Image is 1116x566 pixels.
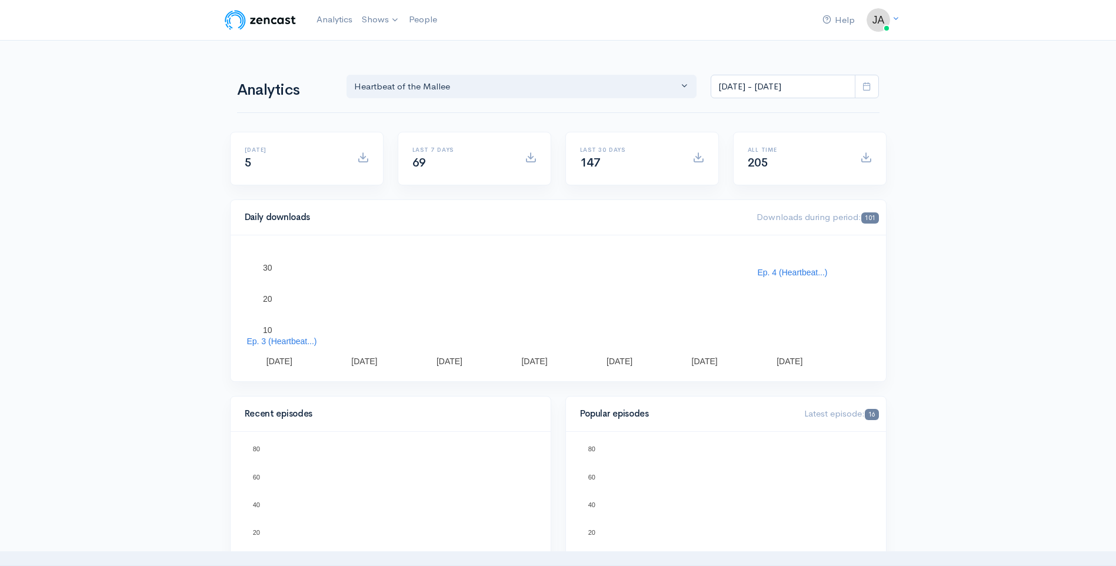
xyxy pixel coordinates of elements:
[245,409,529,419] h4: Recent episodes
[245,147,343,153] h6: [DATE]
[245,155,252,170] span: 5
[414,470,429,477] text: Ep. 3
[811,549,826,556] text: Ep. 2
[865,409,878,420] span: 16
[687,539,702,546] text: Ep. 4
[352,549,367,556] text: Ep. 2
[691,357,717,366] text: [DATE]
[263,294,272,304] text: 20
[290,547,305,554] text: Ep. 1
[475,539,491,546] text: Ep. 4
[252,473,259,480] text: 60
[757,268,827,277] text: Ep. 4 (Heartbeat...)
[588,501,595,508] text: 40
[861,212,878,224] span: 101
[521,357,547,366] text: [DATE]
[588,473,595,480] text: 60
[404,7,442,32] a: People
[357,7,404,33] a: Shows
[245,212,743,222] h4: Daily downloads
[246,337,317,346] text: Ep. 3 (Heartbeat...)
[412,155,426,170] span: 69
[748,155,768,170] span: 205
[312,7,357,32] a: Analytics
[266,357,292,366] text: [DATE]
[237,82,332,99] h1: Analytics
[757,211,878,222] span: Downloads during period:
[625,470,641,477] text: Ep. 3
[748,147,846,153] h6: All time
[580,147,678,153] h6: Last 30 days
[749,547,764,554] text: Ep. 1
[818,8,860,33] a: Help
[607,357,632,366] text: [DATE]
[588,445,595,452] text: 80
[354,80,679,94] div: Heartbeat of the Mallee
[436,357,462,366] text: [DATE]
[580,446,872,564] svg: A chart.
[263,325,272,335] text: 10
[777,357,802,366] text: [DATE]
[347,75,697,99] button: Heartbeat of the Mallee
[588,529,595,536] text: 20
[252,529,259,536] text: 20
[580,155,601,170] span: 147
[412,147,511,153] h6: Last 7 days
[252,445,259,452] text: 80
[245,249,872,367] svg: A chart.
[252,501,259,508] text: 40
[351,357,377,366] text: [DATE]
[867,8,890,32] img: ...
[223,8,298,32] img: ZenCast Logo
[580,409,791,419] h4: Popular episodes
[711,75,855,99] input: analytics date range selector
[1076,526,1104,554] iframe: gist-messenger-bubble-iframe
[804,408,878,419] span: Latest episode:
[245,446,537,564] svg: A chart.
[263,263,272,272] text: 30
